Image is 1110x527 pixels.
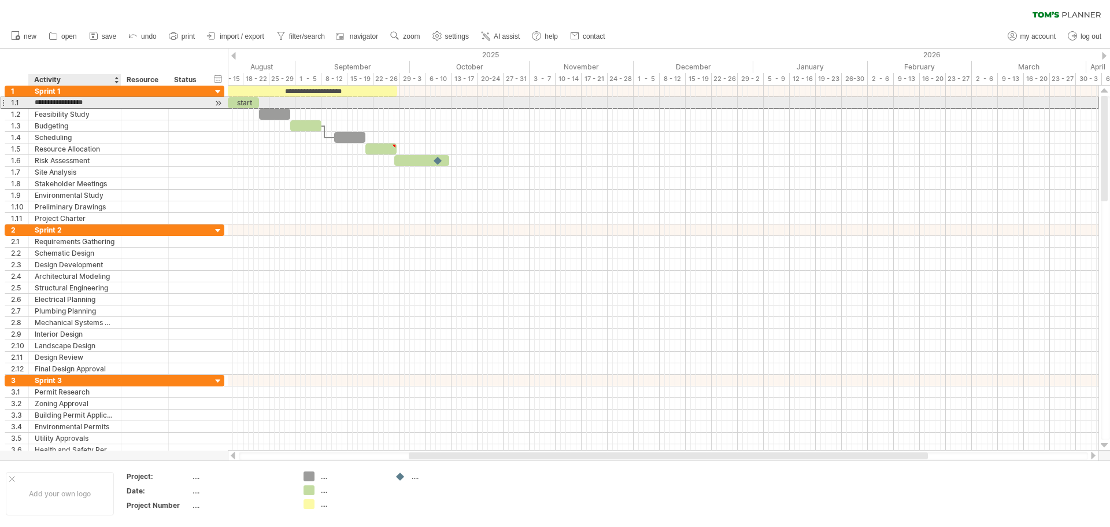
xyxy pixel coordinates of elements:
[11,167,28,178] div: 1.7
[213,97,224,109] div: scroll to activity
[35,398,115,409] div: Zoning Approval
[445,32,469,40] span: settings
[11,236,28,247] div: 2.1
[35,132,115,143] div: Scheduling
[738,73,764,85] div: 29 - 2
[127,471,190,481] div: Project:
[320,471,383,481] div: ....
[11,155,28,166] div: 1.6
[11,398,28,409] div: 3.2
[35,340,115,351] div: Landscape Design
[35,433,115,444] div: Utility Approvals
[11,305,28,316] div: 2.7
[35,178,115,189] div: Stakeholder Meetings
[350,32,378,40] span: navigator
[273,29,328,44] a: filter/search
[102,32,116,40] span: save
[712,73,738,85] div: 22 - 26
[35,271,115,282] div: Architectural Modeling
[295,61,410,73] div: September 2025
[11,259,28,270] div: 2.3
[166,29,198,44] a: print
[11,421,28,432] div: 3.4
[269,73,295,85] div: 25 - 29
[494,32,520,40] span: AI assist
[998,73,1024,85] div: 9 - 13
[545,32,558,40] span: help
[35,294,115,305] div: Electrical Planning
[11,433,28,444] div: 3.5
[11,271,28,282] div: 2.4
[125,29,160,44] a: undo
[24,32,36,40] span: new
[35,109,115,120] div: Feasibility Study
[11,201,28,212] div: 1.10
[35,410,115,421] div: Building Permit Application
[894,73,920,85] div: 9 - 13
[816,73,842,85] div: 19 - 23
[556,73,582,85] div: 10 - 14
[11,363,28,374] div: 2.12
[35,363,115,374] div: Final Design Approval
[35,120,115,131] div: Budgeting
[141,32,157,40] span: undo
[764,73,790,85] div: 5 - 9
[11,444,28,455] div: 3.6
[35,259,115,270] div: Design Development
[11,224,28,235] div: 2
[403,32,420,40] span: zoom
[11,340,28,351] div: 2.10
[11,386,28,397] div: 3.1
[35,167,115,178] div: Site Analysis
[35,155,115,166] div: Risk Assessment
[11,294,28,305] div: 2.6
[35,329,115,340] div: Interior Design
[425,73,452,85] div: 6 - 10
[8,29,40,44] a: new
[35,213,115,224] div: Project Charter
[228,97,259,108] div: start
[529,29,561,44] a: help
[35,143,115,154] div: Resource Allocation
[634,73,660,85] div: 1 - 5
[35,282,115,293] div: Structural Engineering
[46,29,80,44] a: open
[634,61,753,73] div: December 2025
[204,29,268,44] a: import / export
[11,143,28,154] div: 1.5
[127,74,162,86] div: Resource
[186,61,295,73] div: August 2025
[868,73,894,85] div: 2 - 6
[217,73,243,85] div: 11 - 15
[320,499,383,509] div: ....
[583,32,605,40] span: contact
[35,317,115,328] div: Mechanical Systems Design
[530,61,634,73] div: November 2025
[11,329,28,340] div: 2.9
[320,485,383,495] div: ....
[11,352,28,363] div: 2.11
[1050,73,1076,85] div: 23 - 27
[34,74,114,86] div: Activity
[193,500,290,510] div: ....
[193,471,290,481] div: ....
[1065,29,1105,44] a: log out
[11,213,28,224] div: 1.11
[608,73,634,85] div: 24 - 28
[11,248,28,259] div: 2.2
[11,97,28,108] div: 1.1
[11,120,28,131] div: 1.3
[1081,32,1101,40] span: log out
[478,29,523,44] a: AI assist
[321,73,347,85] div: 8 - 12
[11,178,28,189] div: 1.8
[753,61,868,73] div: January 2026
[11,132,28,143] div: 1.4
[11,282,28,293] div: 2.5
[452,73,478,85] div: 13 - 17
[373,73,399,85] div: 22 - 26
[11,375,28,386] div: 3
[35,86,115,97] div: Sprint 1
[1024,73,1050,85] div: 16 - 20
[6,472,114,515] div: Add your own logo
